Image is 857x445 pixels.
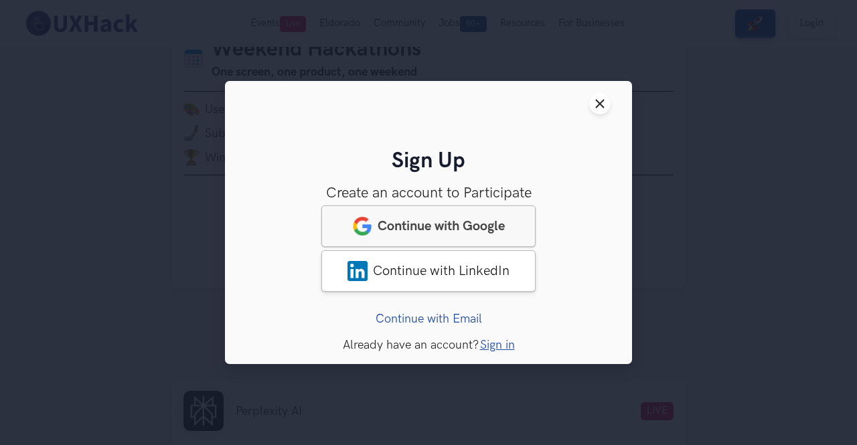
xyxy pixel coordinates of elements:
[321,205,536,247] a: googleContinue with Google
[480,338,515,352] a: Sign in
[378,218,505,234] span: Continue with Google
[246,185,611,202] h3: Create an account to Participate
[373,263,510,279] span: Continue with LinkedIn
[347,261,368,281] img: LinkedIn
[246,149,611,175] h2: Sign Up
[376,312,482,326] a: Continue with Email
[352,216,372,236] img: google
[321,250,536,292] a: LinkedInContinue with LinkedIn
[343,338,479,352] span: Already have an account?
